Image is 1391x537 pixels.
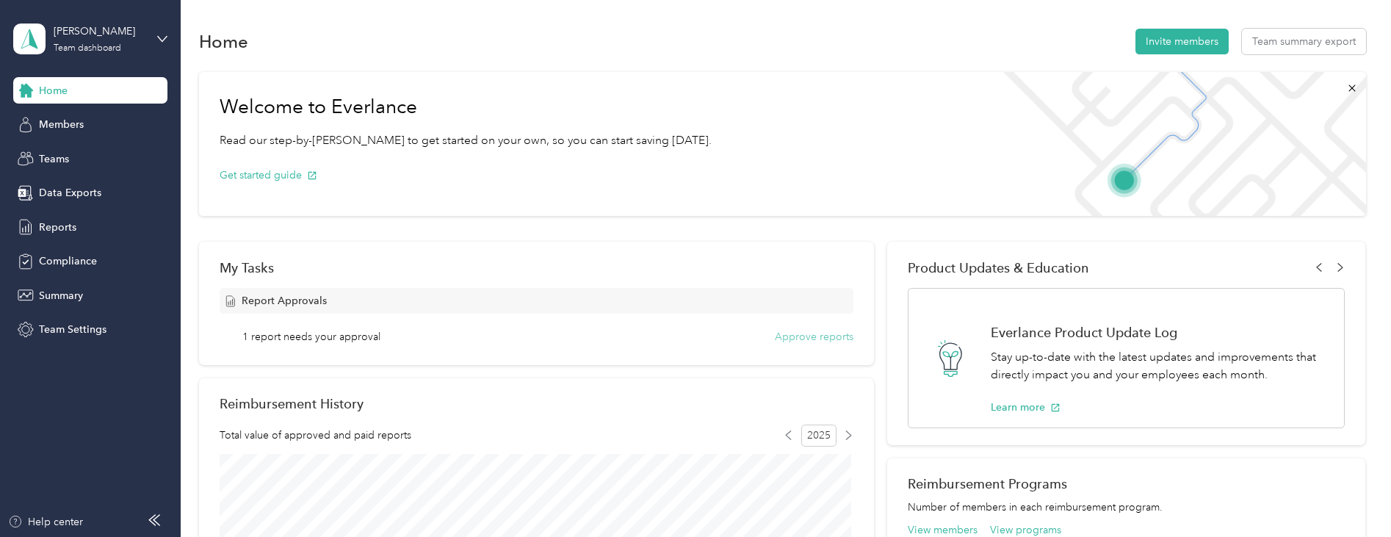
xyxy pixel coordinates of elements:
[39,253,97,269] span: Compliance
[775,329,853,345] button: Approve reports
[199,34,248,49] h1: Home
[39,288,83,303] span: Summary
[220,95,712,119] h1: Welcome to Everlance
[54,44,121,53] div: Team dashboard
[220,428,411,443] span: Total value of approved and paid reports
[801,425,837,447] span: 2025
[991,325,1329,340] h1: Everlance Product Update Log
[242,329,380,345] span: 1 report needs your approval
[39,185,101,201] span: Data Exports
[39,220,76,235] span: Reports
[908,260,1089,275] span: Product Updates & Education
[54,24,145,39] div: [PERSON_NAME]
[908,476,1345,491] h2: Reimbursement Programs
[220,167,317,183] button: Get started guide
[220,396,364,411] h2: Reimbursement History
[220,260,854,275] div: My Tasks
[1309,455,1391,537] iframe: Everlance-gr Chat Button Frame
[989,72,1365,216] img: Welcome to everlance
[908,500,1345,515] p: Number of members in each reimbursement program.
[39,83,68,98] span: Home
[220,131,712,150] p: Read our step-by-[PERSON_NAME] to get started on your own, so you can start saving [DATE].
[8,514,83,530] button: Help center
[991,348,1329,384] p: Stay up-to-date with the latest updates and improvements that directly impact you and your employ...
[991,400,1061,415] button: Learn more
[1242,29,1366,54] button: Team summary export
[39,117,84,132] span: Members
[39,151,69,167] span: Teams
[1135,29,1229,54] button: Invite members
[39,322,106,337] span: Team Settings
[242,293,327,309] span: Report Approvals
